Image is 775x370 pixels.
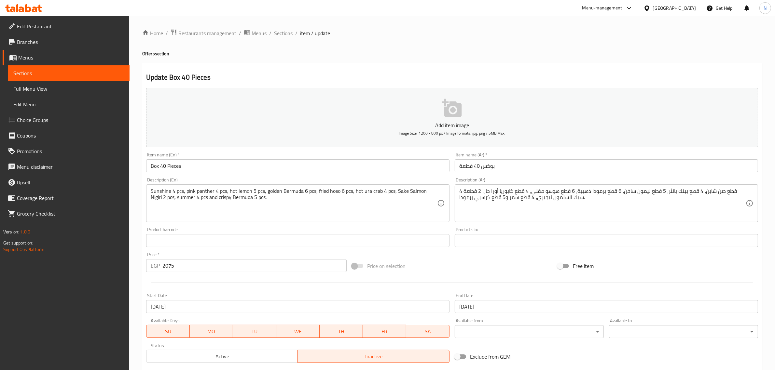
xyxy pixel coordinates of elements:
[399,129,505,137] span: Image Size: 1200 x 800 px / Image formats: jpg, png / 5MB Max.
[17,116,124,124] span: Choice Groups
[409,327,447,336] span: SA
[236,327,274,336] span: TU
[609,325,758,338] div: ​
[17,38,124,46] span: Branches
[764,5,767,12] span: N
[8,65,130,81] a: Sections
[573,262,594,270] span: Free item
[3,228,19,236] span: Version:
[17,147,124,155] span: Promotions
[3,34,130,50] a: Branches
[298,350,450,363] button: Inactive
[20,228,30,236] span: 1.0.0
[363,325,406,338] button: FR
[233,325,276,338] button: TU
[279,327,317,336] span: WE
[3,206,130,221] a: Grocery Checklist
[455,325,604,338] div: ​
[142,29,762,37] nav: breadcrumb
[146,325,190,338] button: SU
[244,29,267,37] a: Menus
[3,239,33,247] span: Get support on:
[455,159,758,172] input: Enter name Ar
[13,69,124,77] span: Sections
[320,325,363,338] button: TH
[366,327,404,336] span: FR
[166,29,168,37] li: /
[190,325,233,338] button: MO
[17,132,124,139] span: Coupons
[142,29,163,37] a: Home
[146,73,758,82] h2: Update Box 40 Pieces
[295,29,298,37] li: /
[582,4,622,12] div: Menu-management
[149,327,187,336] span: SU
[239,29,241,37] li: /
[162,259,347,272] input: Please enter price
[300,29,330,37] span: item / update
[156,121,748,129] p: Add item image
[13,85,124,93] span: Full Menu View
[367,262,406,270] span: Price on selection
[146,234,450,247] input: Please enter product barcode
[3,159,130,175] a: Menu disclaimer
[17,163,124,171] span: Menu disclaimer
[455,234,758,247] input: Please enter product sku
[3,128,130,143] a: Coupons
[142,50,762,57] h4: Offers section
[171,29,236,37] a: Restaurants management
[274,29,293,37] a: Sections
[3,112,130,128] a: Choice Groups
[3,19,130,34] a: Edit Restaurant
[146,159,450,172] input: Enter name En
[3,190,130,206] a: Coverage Report
[146,350,298,363] button: Active
[459,188,746,219] textarea: 4 قطع صن شاين، 4 قطع بينك بانثر، 5 قطع ليمون ساخن، 6 قطع برمودا ذهبية، 6 قطع هوسو مقلي، 4 قطع كاب...
[8,97,130,112] a: Edit Menu
[146,88,758,147] button: Add item imageImage Size: 1200 x 800 px / Image formats: jpg, png / 5MB Max.
[151,188,437,219] textarea: Sunshine 4 pcs, pink panther 4 pcs, hot lemon 5 pcs, golden Bermuda 6 pcs, fried hoso 6 pcs, hot ...
[8,81,130,97] a: Full Menu View
[269,29,271,37] li: /
[17,194,124,202] span: Coverage Report
[178,29,236,37] span: Restaurants management
[252,29,267,37] span: Menus
[3,50,130,65] a: Menus
[300,352,447,361] span: Inactive
[151,262,160,270] p: EGP
[18,54,124,61] span: Menus
[17,178,124,186] span: Upsell
[406,325,450,338] button: SA
[3,175,130,190] a: Upsell
[276,325,320,338] button: WE
[192,327,230,336] span: MO
[149,352,296,361] span: Active
[13,100,124,108] span: Edit Menu
[17,22,124,30] span: Edit Restaurant
[322,327,360,336] span: TH
[17,210,124,218] span: Grocery Checklist
[3,143,130,159] a: Promotions
[3,245,45,254] a: Support.OpsPlatform
[470,353,510,361] span: Exclude from GEM
[653,5,696,12] div: [GEOGRAPHIC_DATA]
